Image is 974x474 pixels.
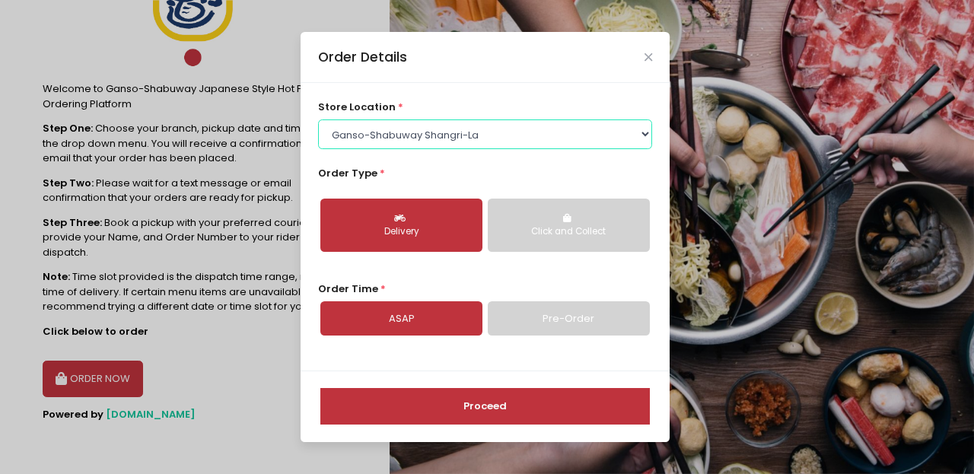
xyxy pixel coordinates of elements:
[320,388,650,425] button: Proceed
[331,225,472,239] div: Delivery
[318,100,396,114] span: store location
[320,301,482,336] a: ASAP
[318,166,377,180] span: Order Type
[320,199,482,252] button: Delivery
[488,301,650,336] a: Pre-Order
[498,225,639,239] div: Click and Collect
[488,199,650,252] button: Click and Collect
[318,47,407,67] div: Order Details
[318,282,378,296] span: Order Time
[645,53,652,61] button: Close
